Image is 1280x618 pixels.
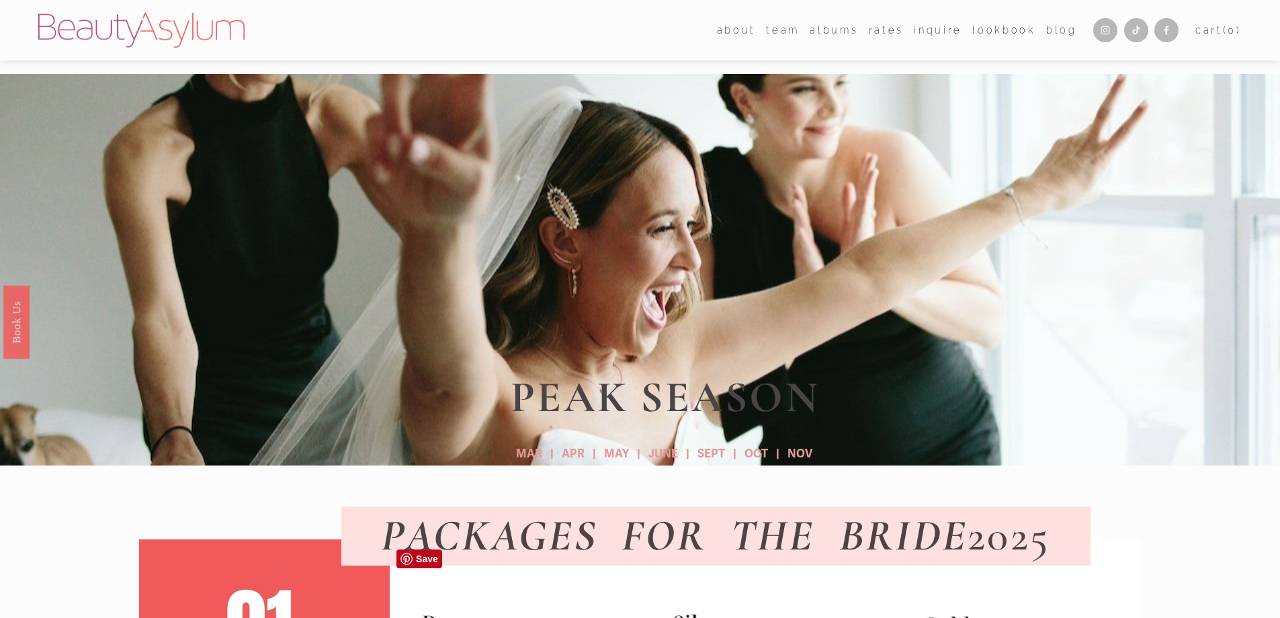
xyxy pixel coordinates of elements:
[1195,21,1242,39] a: 0 items in cart
[766,21,800,39] span: team
[869,20,904,40] a: Rates
[1046,20,1077,40] a: Blog
[3,285,30,359] a: Book Us
[766,20,800,40] a: folder dropdown
[972,20,1035,40] a: Lookbook
[511,371,820,424] strong: PEAK SEASON
[914,20,962,40] a: Inquire
[381,509,968,562] em: PACKAGES FOR THE BRIDE
[1093,18,1117,42] a: Instagram
[1223,24,1242,36] span: ( )
[38,13,245,48] img: Beauty Asylum | Bridal Hair &amp; Makeup Charlotte &amp; Atlanta
[341,512,1091,560] h1: 2025
[1154,18,1179,42] a: Facebook
[810,20,858,40] a: albums
[1124,18,1148,42] a: TikTok
[516,447,812,461] strong: MAR | APR | MAY | JUNE | SEPT | OCT | NOV
[717,21,756,39] span: about
[717,20,756,40] a: folder dropdown
[396,549,442,568] a: Pin it!
[1228,24,1236,36] span: 0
